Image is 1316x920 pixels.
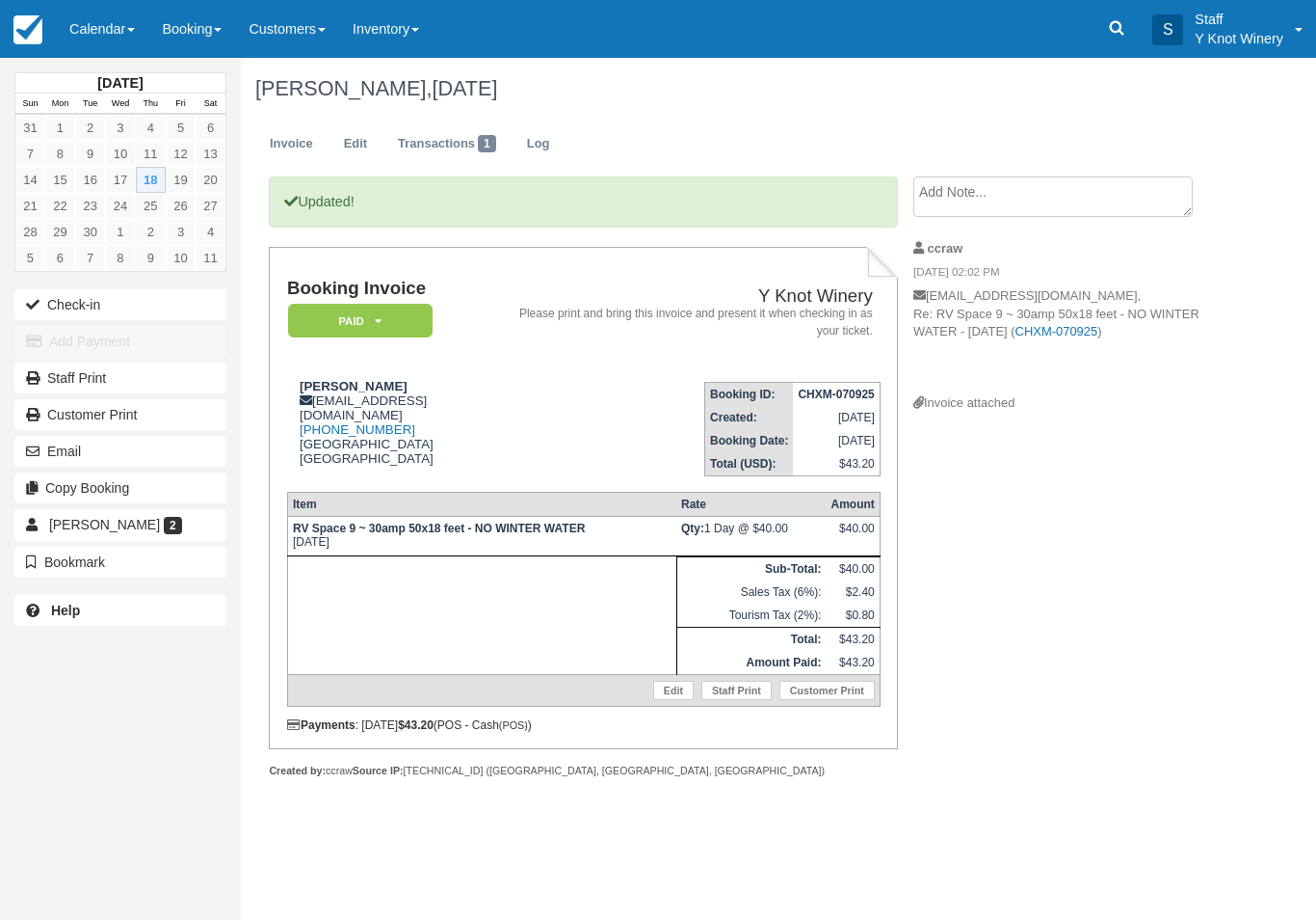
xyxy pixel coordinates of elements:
[14,473,226,503] button: Copy Booking
[676,556,826,581] th: Sub-Total:
[14,595,226,626] a: Help
[14,399,226,430] a: Customer Print
[269,765,326,776] strong: Created by:
[51,603,80,618] b: Help
[913,264,1214,285] em: [DATE] 02:02 PM
[45,167,75,193] a: 15
[519,286,873,307] h2: Y Knot Winery
[287,279,512,299] h1: Booking Invoice
[287,492,676,516] th: Item
[136,219,166,245] a: 2
[1152,14,1183,45] div: S
[705,382,794,406] th: Booking ID:
[15,193,45,219] a: 21
[15,245,45,271] a: 5
[300,422,415,437] a: [PHONE_NUMBER]
[1195,29,1283,48] p: Y Knot Winery
[196,219,225,245] a: 4
[136,115,166,141] a: 4
[519,306,873,338] address: Please print and bring this invoice and present it when checking in as your ticket.
[15,115,45,141] a: 31
[105,94,135,115] th: Wed
[14,509,226,540] a: [PERSON_NAME] 2
[287,718,355,732] strong: Payments
[45,245,75,271] a: 6
[196,167,225,193] a: 20
[779,681,875,700] a: Customer Print
[287,379,512,466] div: [EMAIL_ADDRESS][DOMAIN_NAME] [GEOGRAPHIC_DATA] [GEOGRAPHIC_DATA]
[383,125,511,163] a: Transactions1
[166,167,196,193] a: 19
[676,604,826,628] td: Tourism Tax (2%):
[49,517,160,532] span: [PERSON_NAME]
[293,522,585,535] strong: RV Space 9 ~ 30amp 50x18 feet - NO WINTER WATER
[136,245,166,271] a: 9
[269,176,898,228] p: Updated!
[105,115,135,141] a: 3
[14,326,226,357] button: Add Payment
[45,94,75,115] th: Mon
[166,115,196,141] a: 5
[793,429,880,452] td: [DATE]
[75,94,105,115] th: Tue
[105,245,135,271] a: 8
[75,167,105,193] a: 16
[75,115,105,141] a: 2
[45,115,75,141] a: 1
[14,289,226,320] button: Check-in
[676,516,826,555] td: 1 Day @ $40.00
[45,193,75,219] a: 22
[653,681,694,700] a: Edit
[287,718,881,732] div: : [DATE] (POS - Cash )
[676,581,826,604] td: Sales Tax (6%):
[105,167,135,193] a: 17
[166,245,196,271] a: 10
[1195,10,1283,29] p: Staff
[287,516,676,555] td: [DATE]
[136,193,166,219] a: 25
[14,363,226,393] a: Staff Print
[136,94,166,115] th: Thu
[499,719,528,731] small: (POS)
[287,303,426,338] a: Paid
[826,556,880,581] td: $40.00
[681,522,704,535] strong: Qty
[166,94,196,115] th: Fri
[793,452,880,476] td: $43.20
[45,219,75,245] a: 29
[826,627,880,651] td: $43.20
[705,452,794,476] th: Total (USD):
[913,287,1214,394] p: [EMAIL_ADDRESS][DOMAIN_NAME], Re: RV Space 9 ~ 30amp 50x18 feet - NO WINTER WATER - [DATE] ( )
[826,492,880,516] th: Amount
[676,651,826,675] th: Amount Paid:
[928,241,963,256] strong: ccraw
[14,436,226,467] button: Email
[75,193,105,219] a: 23
[14,547,226,578] button: Bookmark
[676,492,826,516] th: Rate
[826,651,880,675] td: $43.20
[798,388,874,401] strong: CHXM-070925
[105,219,135,245] a: 1
[105,141,135,167] a: 10
[705,429,794,452] th: Booking Date:
[676,627,826,651] th: Total:
[13,15,42,44] img: checkfront-main-nav-mini-logo.png
[830,522,874,551] div: $40.00
[826,581,880,604] td: $2.40
[269,764,898,778] div: ccraw [TECHNICAL_ID] ([GEOGRAPHIC_DATA], [GEOGRAPHIC_DATA], [GEOGRAPHIC_DATA])
[196,115,225,141] a: 6
[15,94,45,115] th: Sun
[75,245,105,271] a: 7
[196,193,225,219] a: 27
[166,193,196,219] a: 26
[255,77,1214,100] h1: [PERSON_NAME],
[705,406,794,429] th: Created:
[701,681,772,700] a: Staff Print
[97,75,143,91] strong: [DATE]
[1015,324,1098,338] a: CHXM-070925
[75,141,105,167] a: 9
[513,125,565,163] a: Log
[164,517,182,534] span: 2
[398,718,434,732] strong: $43.20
